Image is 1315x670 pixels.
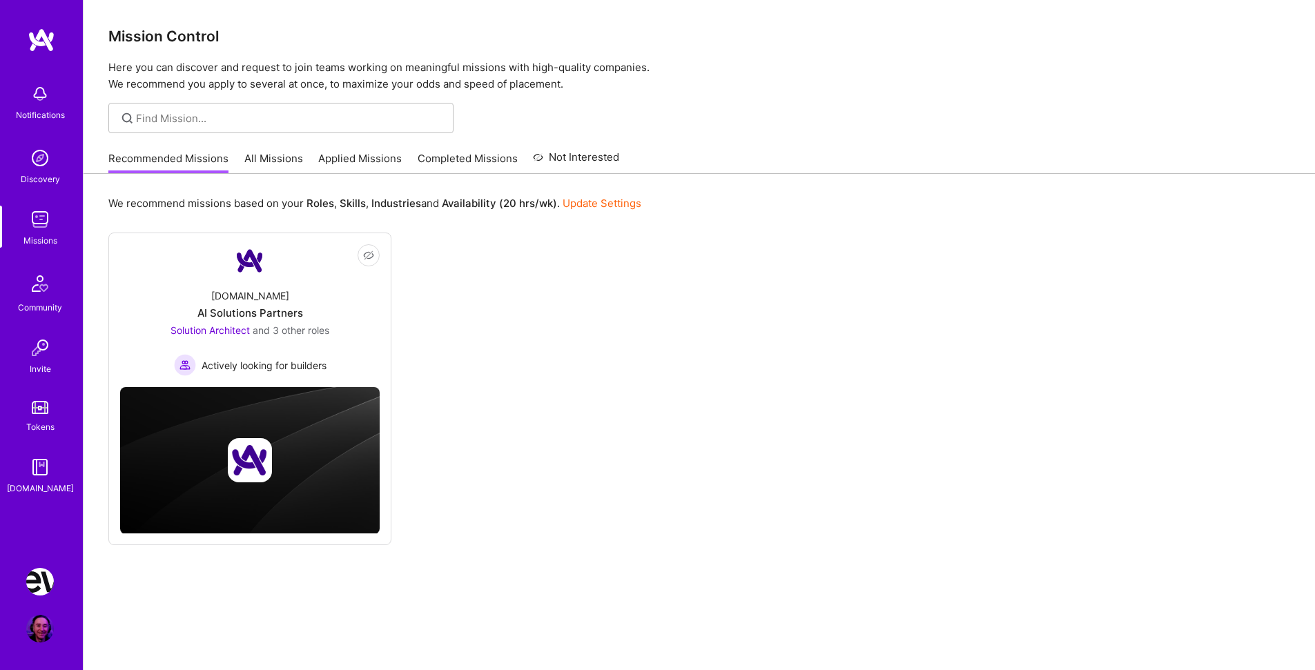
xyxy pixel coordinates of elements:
[563,197,641,210] a: Update Settings
[108,151,228,174] a: Recommended Missions
[108,59,1290,92] p: Here you can discover and request to join teams working on meaningful missions with high-quality ...
[371,197,421,210] b: Industries
[136,111,443,126] input: Find Mission...
[233,244,266,277] img: Company Logo
[26,453,54,481] img: guide book
[23,267,57,300] img: Community
[26,568,54,595] img: Nevoya: Principal Problem Solver for Zero-Emissions Logistics Company
[174,354,196,376] img: Actively looking for builders
[26,80,54,108] img: bell
[26,144,54,172] img: discovery
[533,149,619,174] a: Not Interested
[30,362,51,376] div: Invite
[23,615,57,642] a: User Avatar
[23,568,57,595] a: Nevoya: Principal Problem Solver for Zero-Emissions Logistics Company
[211,288,289,303] div: [DOMAIN_NAME]
[197,306,303,320] div: AI Solutions Partners
[306,197,334,210] b: Roles
[16,108,65,122] div: Notifications
[171,324,250,336] span: Solution Architect
[244,151,303,174] a: All Missions
[228,438,272,482] img: Company logo
[21,172,60,186] div: Discovery
[26,206,54,233] img: teamwork
[108,196,641,210] p: We recommend missions based on your , , and .
[18,300,62,315] div: Community
[26,334,54,362] img: Invite
[108,28,1290,45] h3: Mission Control
[442,197,557,210] b: Availability (20 hrs/wk)
[363,250,374,261] i: icon EyeClosed
[26,615,54,642] img: User Avatar
[202,358,327,373] span: Actively looking for builders
[418,151,518,174] a: Completed Missions
[318,151,402,174] a: Applied Missions
[7,481,74,495] div: [DOMAIN_NAME]
[28,28,55,52] img: logo
[120,387,380,534] img: cover
[32,401,48,414] img: tokens
[23,233,57,248] div: Missions
[26,420,55,434] div: Tokens
[119,110,135,126] i: icon SearchGrey
[340,197,366,210] b: Skills
[120,244,380,376] a: Company Logo[DOMAIN_NAME]AI Solutions PartnersSolution Architect and 3 other rolesActively lookin...
[253,324,329,336] span: and 3 other roles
